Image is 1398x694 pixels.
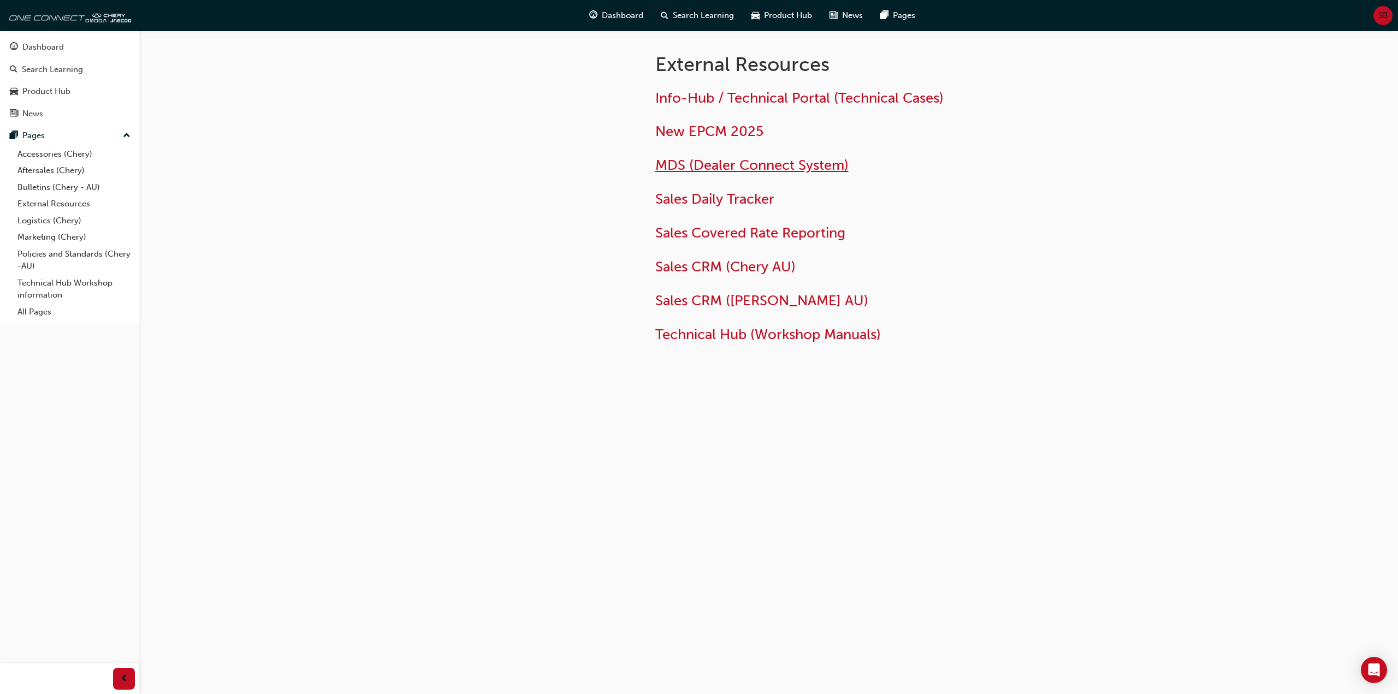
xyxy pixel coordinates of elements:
[4,35,135,126] button: DashboardSearch LearningProduct HubNews
[655,224,845,241] a: Sales Covered Rate Reporting
[655,52,1014,76] h1: External Resources
[4,104,135,124] a: News
[842,9,863,22] span: News
[880,9,888,22] span: pages-icon
[13,246,135,275] a: Policies and Standards (Chery -AU)
[4,81,135,102] a: Product Hub
[10,65,17,75] span: search-icon
[830,9,838,22] span: news-icon
[10,87,18,97] span: car-icon
[22,63,83,76] div: Search Learning
[821,4,872,27] a: news-iconNews
[22,129,45,142] div: Pages
[602,9,643,22] span: Dashboard
[10,43,18,52] span: guage-icon
[13,304,135,321] a: All Pages
[652,4,743,27] a: search-iconSearch Learning
[743,4,821,27] a: car-iconProduct Hub
[22,41,64,54] div: Dashboard
[893,9,915,22] span: Pages
[4,126,135,146] button: Pages
[655,326,881,343] a: Technical Hub (Workshop Manuals)
[13,275,135,304] a: Technical Hub Workshop information
[655,123,763,140] a: New EPCM 2025
[764,9,812,22] span: Product Hub
[655,292,868,309] a: Sales CRM ([PERSON_NAME] AU)
[13,162,135,179] a: Aftersales (Chery)
[1361,657,1387,683] div: Open Intercom Messenger
[10,131,18,141] span: pages-icon
[13,212,135,229] a: Logistics (Chery)
[751,9,760,22] span: car-icon
[120,672,128,686] span: prev-icon
[13,195,135,212] a: External Resources
[655,191,774,207] a: Sales Daily Tracker
[13,179,135,196] a: Bulletins (Chery - AU)
[13,146,135,163] a: Accessories (Chery)
[5,4,131,26] img: oneconnect
[22,108,43,120] div: News
[655,157,849,174] a: MDS (Dealer Connect System)
[1373,6,1393,25] button: SB
[589,9,597,22] span: guage-icon
[22,85,70,98] div: Product Hub
[10,109,18,119] span: news-icon
[1378,9,1388,22] span: SB
[13,229,135,246] a: Marketing (Chery)
[4,37,135,57] a: Dashboard
[673,9,734,22] span: Search Learning
[655,258,796,275] a: Sales CRM (Chery AU)
[123,129,131,143] span: up-icon
[872,4,924,27] a: pages-iconPages
[655,90,944,106] a: Info-Hub / Technical Portal (Technical Cases)
[580,4,652,27] a: guage-iconDashboard
[4,60,135,80] a: Search Learning
[661,9,668,22] span: search-icon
